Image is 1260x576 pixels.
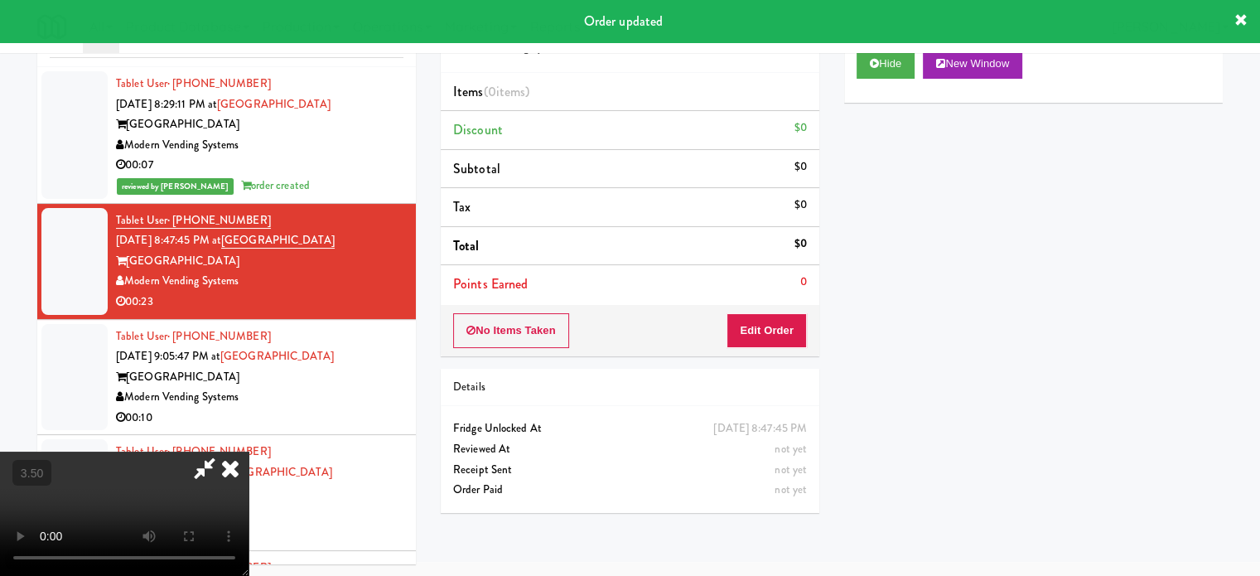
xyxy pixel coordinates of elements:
[453,460,807,481] div: Receipt Sent
[116,155,403,176] div: 00:07
[727,313,807,348] button: Edit Order
[116,524,403,545] div: 01:05
[857,49,915,79] button: Hide
[800,272,807,293] div: 0
[713,419,807,439] div: [DATE] 8:47:45 PM
[116,135,403,156] div: Modern Vending Systems
[167,443,271,459] span: · [PHONE_NUMBER]
[116,328,271,344] a: Tablet User· [PHONE_NUMBER]
[37,435,416,551] li: Tablet User· [PHONE_NUMBER][DATE] 9:45:31 PM at[GEOGRAPHIC_DATA][GEOGRAPHIC_DATA]Modern Vending S...
[453,197,471,216] span: Tax
[116,387,403,408] div: Modern Vending Systems
[116,271,403,292] div: Modern Vending Systems
[794,234,807,254] div: $0
[453,313,569,348] button: No Items Taken
[453,236,480,255] span: Total
[453,159,500,178] span: Subtotal
[167,75,271,91] span: · [PHONE_NUMBER]
[116,408,403,428] div: 00:10
[453,82,529,101] span: Items
[217,96,331,112] a: [GEOGRAPHIC_DATA]
[116,367,403,388] div: [GEOGRAPHIC_DATA]
[453,377,807,398] div: Details
[116,251,403,272] div: [GEOGRAPHIC_DATA]
[220,348,334,364] a: [GEOGRAPHIC_DATA]
[117,178,234,195] span: reviewed by [PERSON_NAME]
[484,82,530,101] span: (0 )
[453,439,807,460] div: Reviewed At
[116,292,403,312] div: 00:23
[167,328,271,344] span: · [PHONE_NUMBER]
[794,195,807,215] div: $0
[775,441,807,457] span: not yet
[116,75,271,91] a: Tablet User· [PHONE_NUMBER]
[116,443,271,459] a: Tablet User· [PHONE_NUMBER]
[116,483,403,504] div: [GEOGRAPHIC_DATA]
[775,462,807,477] span: not yet
[116,212,271,229] a: Tablet User· [PHONE_NUMBER]
[794,157,807,177] div: $0
[453,419,807,439] div: Fridge Unlocked At
[453,120,503,139] span: Discount
[241,177,310,193] span: order created
[453,274,528,293] span: Points Earned
[37,204,416,320] li: Tablet User· [PHONE_NUMBER][DATE] 8:47:45 PM at[GEOGRAPHIC_DATA][GEOGRAPHIC_DATA]Modern Vending S...
[37,320,416,436] li: Tablet User· [PHONE_NUMBER][DATE] 9:05:47 PM at[GEOGRAPHIC_DATA][GEOGRAPHIC_DATA]Modern Vending S...
[923,49,1022,79] button: New Window
[116,114,403,135] div: [GEOGRAPHIC_DATA]
[584,12,663,31] span: Order updated
[496,82,526,101] ng-pluralize: items
[219,464,332,480] a: [GEOGRAPHIC_DATA]
[453,480,807,501] div: Order Paid
[453,41,807,54] h5: Modern Vending Systems
[116,96,217,112] span: [DATE] 8:29:11 PM at
[775,482,807,497] span: not yet
[37,67,416,204] li: Tablet User· [PHONE_NUMBER][DATE] 8:29:11 PM at[GEOGRAPHIC_DATA][GEOGRAPHIC_DATA]Modern Vending S...
[116,232,221,248] span: [DATE] 8:47:45 PM at
[116,348,220,364] span: [DATE] 9:05:47 PM at
[116,503,403,524] div: Modern Vending Systems
[794,118,807,138] div: $0
[221,232,335,249] a: [GEOGRAPHIC_DATA]
[167,212,271,228] span: · [PHONE_NUMBER]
